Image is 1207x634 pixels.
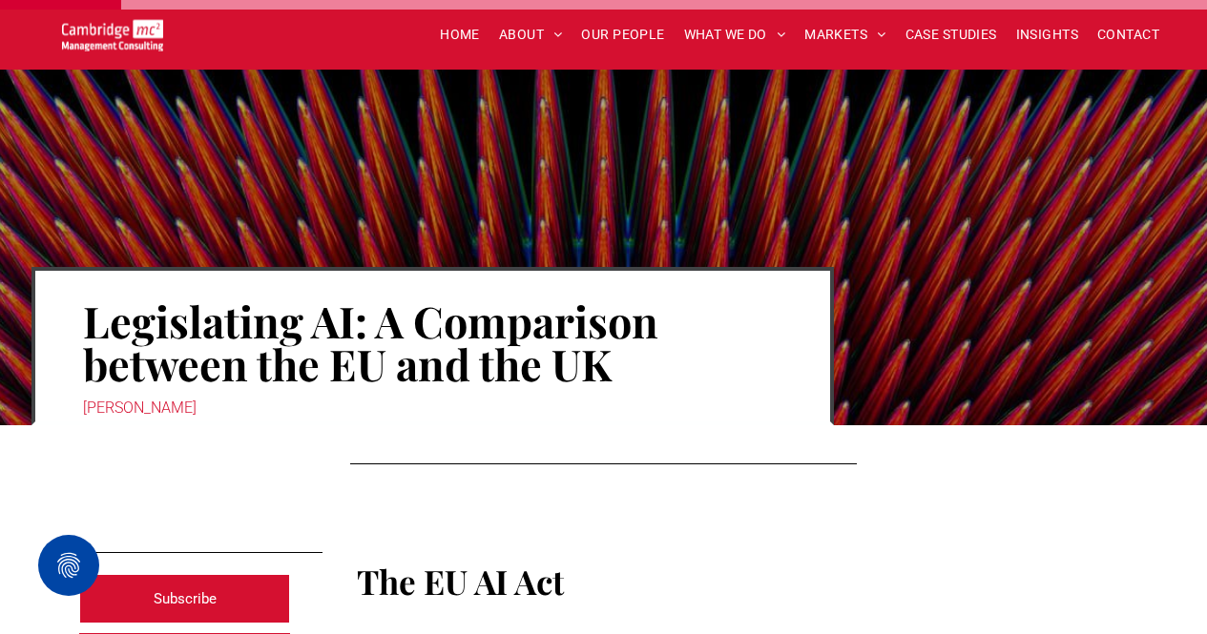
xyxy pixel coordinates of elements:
a: WHAT WE DO [675,20,796,50]
img: Go to Homepage [62,19,163,51]
span: The EU AI Act [357,559,564,603]
a: MARKETS [795,20,895,50]
a: Subscribe [79,574,291,624]
a: CONTACT [1088,20,1169,50]
a: Your Business Transformed | Cambridge Management Consulting [62,22,163,42]
h1: Legislating AI: A Comparison between the EU and the UK [83,297,782,387]
div: [PERSON_NAME] [83,395,782,421]
a: ABOUT [489,20,572,50]
a: INSIGHTS [1007,20,1088,50]
a: OUR PEOPLE [572,20,674,50]
a: HOME [430,20,489,50]
span: Subscribe [154,575,217,623]
a: CASE STUDIES [896,20,1007,50]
